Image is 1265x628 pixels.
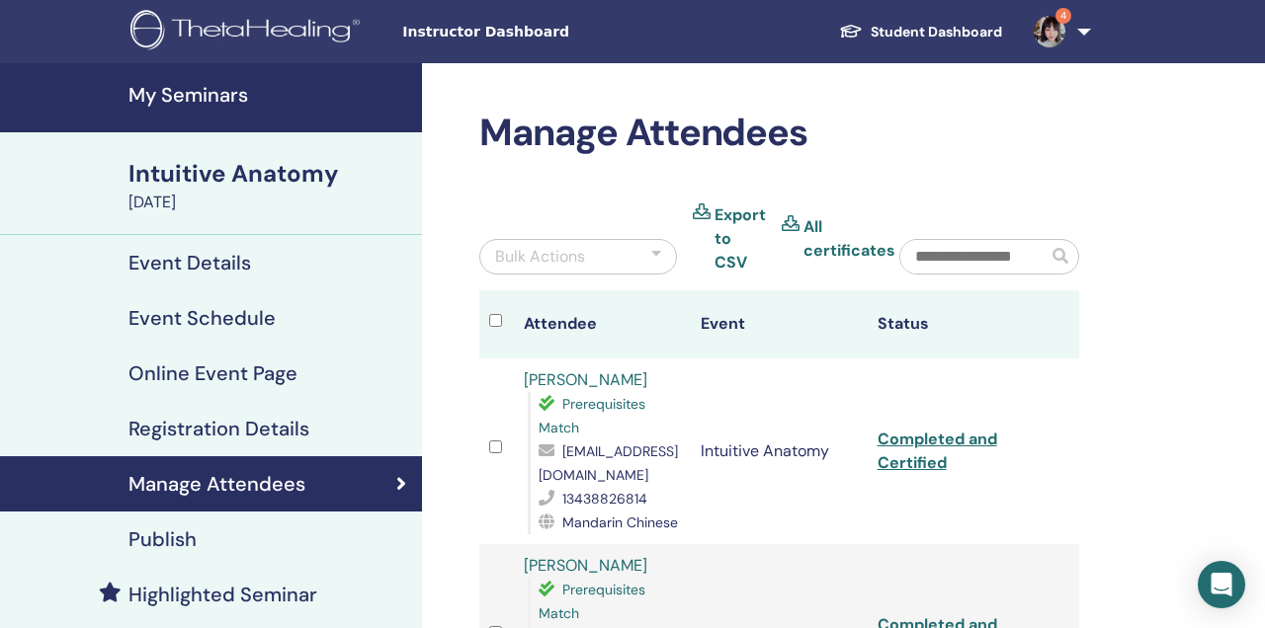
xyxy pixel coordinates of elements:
h2: Manage Attendees [479,111,1079,156]
img: logo.png [130,10,367,54]
img: graduation-cap-white.svg [839,23,863,39]
span: Instructor Dashboard [402,22,699,42]
h4: Publish [128,527,197,551]
h4: Highlighted Seminar [128,583,317,606]
div: [DATE] [128,191,410,214]
th: Event [691,290,868,358]
a: Intuitive Anatomy[DATE] [117,157,422,214]
th: Status [868,290,1045,358]
div: Open Intercom Messenger [1198,561,1245,608]
h4: Event Details [128,251,251,275]
h4: Registration Details [128,417,309,440]
div: Bulk Actions [495,245,585,269]
span: Prerequisites Match [539,581,645,622]
h4: Event Schedule [128,306,276,330]
h4: My Seminars [128,83,410,107]
a: Completed and Certified [878,429,997,473]
a: Student Dashboard [823,14,1018,50]
span: Prerequisites Match [539,395,645,436]
span: 4 [1055,8,1071,24]
a: Export to CSV [715,203,766,275]
span: Mandarin Chinese [562,513,678,531]
h4: Online Event Page [128,361,297,385]
th: Attendee [514,290,691,358]
span: [EMAIL_ADDRESS][DOMAIN_NAME] [539,442,678,484]
td: Intuitive Anatomy [691,358,868,544]
a: [PERSON_NAME] [524,369,647,390]
img: default.jpg [1034,16,1065,47]
a: [PERSON_NAME] [524,555,647,576]
span: 13438826814 [562,490,647,508]
div: Intuitive Anatomy [128,157,410,191]
h4: Manage Attendees [128,472,305,496]
a: All certificates [803,215,895,263]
